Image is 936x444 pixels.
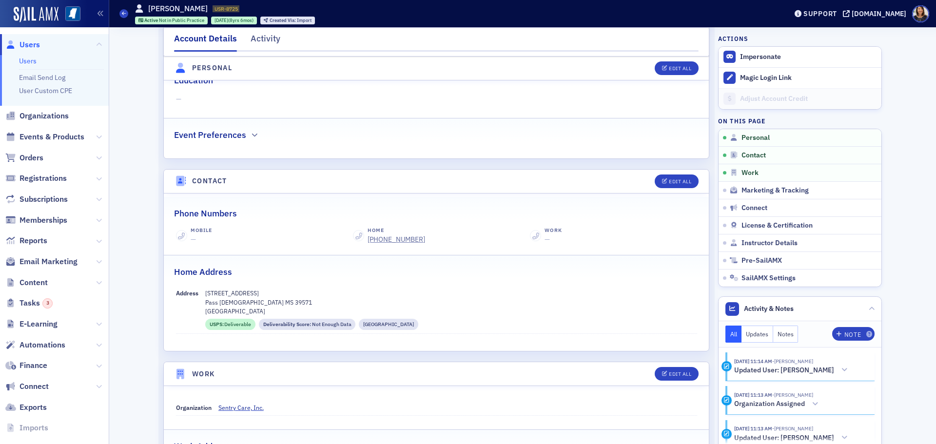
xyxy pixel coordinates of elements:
span: Organizations [19,111,69,121]
span: Deliverability Score : [263,321,312,328]
div: Work [545,227,562,234]
a: Reports [5,235,47,246]
span: — [191,235,196,244]
time: 9/19/2025 11:13 AM [734,391,772,398]
span: — [545,235,550,244]
img: SailAMX [65,6,80,21]
div: Magic Login Link [740,74,877,82]
time: 9/19/2025 11:14 AM [734,358,772,365]
div: Account Details [174,32,237,52]
span: Address [176,289,198,297]
span: Organization [176,404,212,411]
div: (8yrs 6mos) [214,17,253,23]
a: Tasks3 [5,298,53,309]
div: Edit All [669,179,691,184]
span: SailAMX Settings [741,274,796,283]
button: All [725,326,742,343]
span: Tasks [19,298,53,309]
a: Users [5,39,40,50]
span: Sentry Care, Inc. [218,403,307,412]
span: Work [741,169,759,177]
div: Edit All [669,371,691,377]
a: Registrations [5,173,67,184]
h4: Contact [192,176,227,186]
a: User Custom CPE [19,86,72,95]
span: [DATE] [214,17,228,23]
span: Noma Burge [772,425,813,432]
a: Exports [5,402,47,413]
a: E-Learning [5,319,58,329]
span: Imports [19,423,48,433]
button: Notes [773,326,799,343]
span: Noma Burge [772,358,813,365]
div: 3 [42,298,53,309]
div: Activity [721,361,732,371]
div: Edit All [669,66,691,71]
span: Activity & Notes [744,304,794,314]
div: Support [803,9,837,18]
div: Residential Street [359,319,418,330]
span: Events & Products [19,132,84,142]
p: [STREET_ADDRESS] [205,289,697,297]
a: Automations [5,340,65,350]
a: Events & Products [5,132,84,142]
span: Registrations [19,173,67,184]
div: Deliverability Score: Not Enough Data [259,319,355,330]
span: USR-8725 [214,5,238,12]
span: Orders [19,153,43,163]
span: License & Certification [741,221,813,230]
div: Adjust Account Credit [740,95,877,103]
span: Personal [741,134,770,142]
button: Edit All [655,174,699,188]
button: Updates [741,326,773,343]
a: Memberships [5,215,67,226]
p: Pass [DEMOGRAPHIC_DATA] MS 39571 [205,298,697,307]
span: Marketing & Tracking [741,186,809,195]
div: Activity [721,395,732,405]
img: SailAMX [14,7,58,22]
a: Email Send Log [19,73,65,82]
span: E-Learning [19,319,58,329]
button: [DOMAIN_NAME] [843,10,910,17]
span: Users [19,39,40,50]
div: Home [368,227,425,234]
a: Orders [5,153,43,163]
a: Sentry Care, Inc. [218,403,314,412]
div: Activity [721,429,732,439]
div: [DOMAIN_NAME] [852,9,906,18]
h4: Personal [192,63,232,73]
button: Updated User: [PERSON_NAME] [734,433,851,443]
button: Impersonate [740,53,781,61]
a: Finance [5,360,47,371]
span: Contact [741,151,766,160]
h5: Updated User: [PERSON_NAME] [734,434,834,443]
button: Updated User: [PERSON_NAME] [734,365,851,375]
h5: Organization Assigned [734,400,805,408]
button: Edit All [655,367,699,381]
a: Content [5,277,48,288]
span: Memberships [19,215,67,226]
span: — [176,94,697,104]
span: Email Marketing [19,256,78,267]
a: Adjust Account Credit [719,88,881,109]
div: Active: Active: Not in Public Practice [135,17,208,24]
a: [PHONE_NUMBER] [368,234,425,245]
h1: [PERSON_NAME] [148,3,208,14]
a: Organizations [5,111,69,121]
time: 9/19/2025 11:13 AM [734,425,772,432]
div: Activity [251,32,280,50]
h2: Home Address [174,266,232,278]
div: 2017-04-01 00:00:00 [211,17,257,24]
a: View Homepage [58,6,80,23]
h5: Updated User: [PERSON_NAME] [734,366,834,375]
span: Instructor Details [741,239,798,248]
span: Profile [912,5,929,22]
button: Note [832,327,875,341]
h2: Education [174,74,213,87]
div: USPS: Deliverable [205,319,255,330]
h2: Event Preferences [174,129,246,141]
span: Not in Public Practice [159,17,204,23]
span: Reports [19,235,47,246]
span: Connect [741,204,767,212]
